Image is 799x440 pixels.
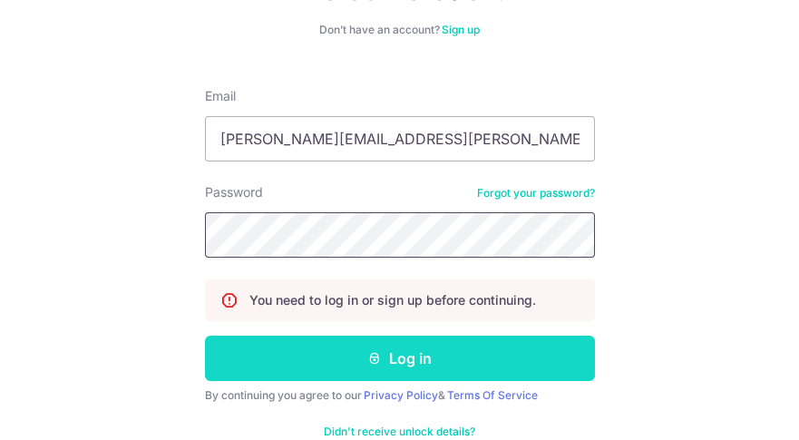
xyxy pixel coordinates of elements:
input: Enter your Email [205,116,595,161]
label: Email [205,87,236,105]
a: Sign up [442,23,480,36]
div: Don’t have an account? [205,23,595,37]
a: Didn't receive unlock details? [324,425,475,439]
a: Privacy Policy [364,388,438,402]
button: Log in [205,336,595,381]
div: By continuing you agree to our & [205,388,595,403]
p: You need to log in or sign up before continuing. [249,291,536,309]
label: Password [205,183,263,201]
a: Terms Of Service [447,388,538,402]
a: Forgot your password? [477,186,595,200]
